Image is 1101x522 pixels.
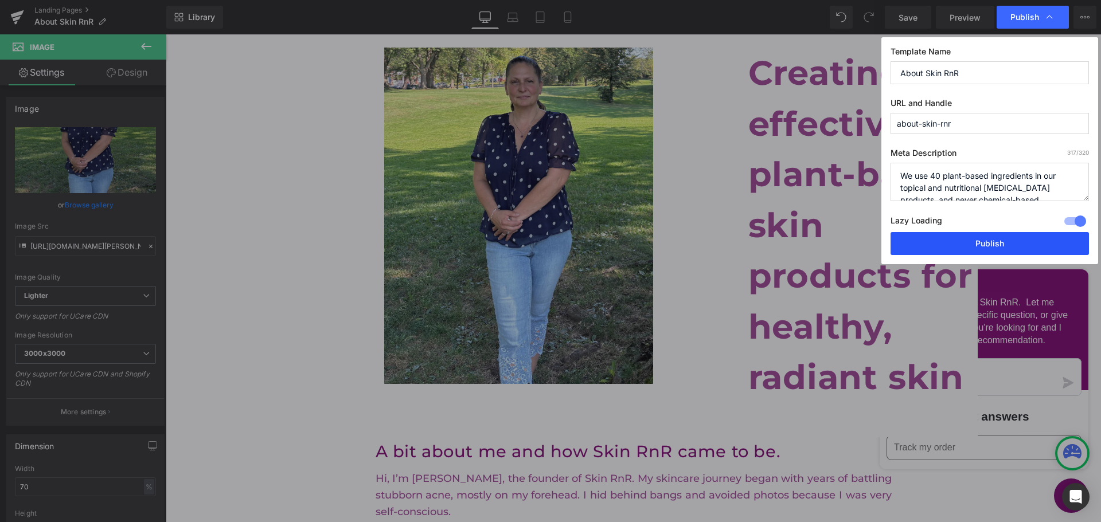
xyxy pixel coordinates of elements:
[891,148,1089,163] label: Meta Description
[210,436,726,485] p: Hi, I’m [PERSON_NAME], the founder of Skin RnR. My skincare journey began with years of battling ...
[210,406,726,428] h1: A bit about me and how Skin RnR came to be.
[1010,12,1039,22] span: Publish
[1062,483,1090,511] div: Open Intercom Messenger
[1067,149,1089,156] span: /320
[891,213,942,232] label: Lazy Loading
[891,98,1089,113] label: URL and Handle
[891,46,1089,61] label: Template Name
[1067,149,1076,156] span: 317
[891,163,1089,201] textarea: We use 40 plant-based ingredients in our topical and nutritional [MEDICAL_DATA] products, and nev...
[891,232,1089,255] button: Publish
[583,13,812,368] p: Creating effective, plant-based skin products for healthy, radiant skin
